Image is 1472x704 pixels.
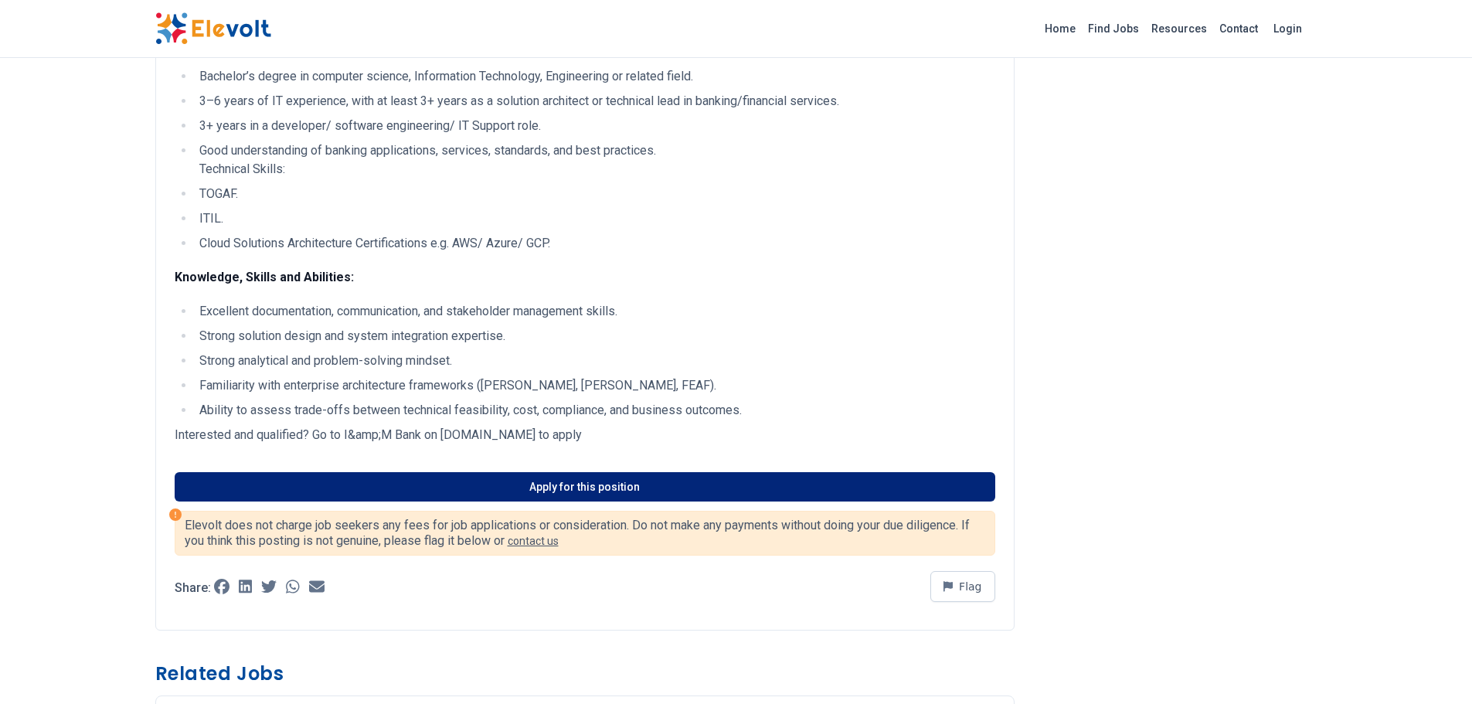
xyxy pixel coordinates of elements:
[195,234,995,253] li: Cloud Solutions Architecture Certifications e.g. AWS/ Azure/ GCP.
[185,518,985,549] p: Elevolt does not charge job seekers any fees for job applications or consideration. Do not make a...
[1213,16,1264,41] a: Contact
[195,376,995,395] li: Familiarity with enterprise architecture frameworks ([PERSON_NAME], [PERSON_NAME], FEAF).
[175,582,211,594] p: Share:
[175,270,354,284] strong: Knowledge, Skills and Abilities:
[1082,16,1145,41] a: Find Jobs
[1264,13,1311,44] a: Login
[930,571,995,602] button: Flag
[175,426,995,444] p: Interested and qualified? Go to I&amp;M Bank on [DOMAIN_NAME] to apply
[195,327,995,345] li: Strong solution design and system integration expertise.
[155,661,1015,686] h3: Related Jobs
[1145,16,1213,41] a: Resources
[195,141,995,179] li: Good understanding of banking applications, services, standards, and best practices. Technical Sk...
[1039,16,1082,41] a: Home
[508,535,559,547] a: contact us
[195,352,995,370] li: Strong analytical and problem-solving mindset.
[195,185,995,203] li: TOGAF.
[195,117,995,135] li: 3+ years in a developer/ software engineering/ IT Support role.
[195,67,995,86] li: Bachelor’s degree in computer science, Information Technology, Engineering or related field.
[195,209,995,228] li: ITIL.
[195,401,995,420] li: Ability to assess trade-offs between technical feasibility, cost, compliance, and business outcomes.
[155,12,271,45] img: Elevolt
[195,92,995,111] li: 3–6 years of IT experience, with at least 3+ years as a solution architect or technical lead in b...
[175,472,995,502] a: Apply for this position
[195,302,995,321] li: Excellent documentation, communication, and stakeholder management skills.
